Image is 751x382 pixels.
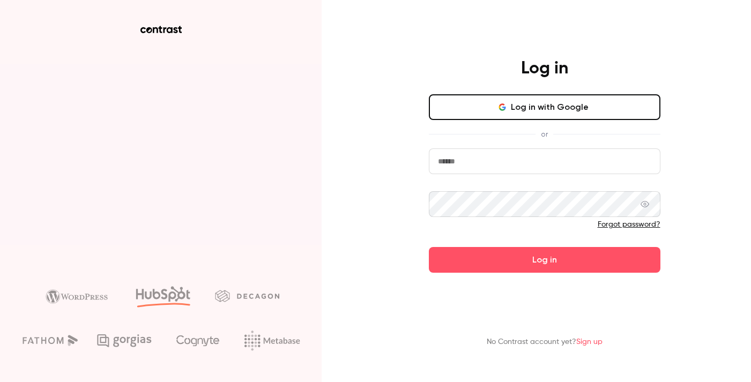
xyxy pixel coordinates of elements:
[576,338,603,346] a: Sign up
[598,221,660,228] a: Forgot password?
[536,129,553,140] span: or
[521,58,568,79] h4: Log in
[429,94,660,120] button: Log in with Google
[429,247,660,273] button: Log in
[487,336,603,348] p: No Contrast account yet?
[215,290,279,302] img: decagon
